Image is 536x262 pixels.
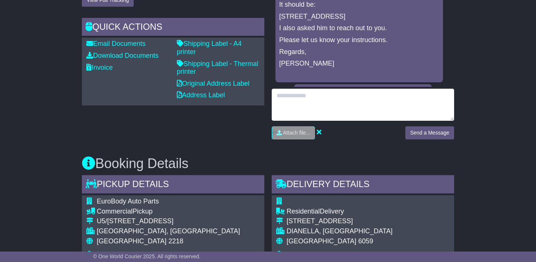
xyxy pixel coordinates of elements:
span: 6059 [358,237,373,245]
p: [PERSON_NAME] [279,60,439,68]
div: Quick Actions [82,18,264,38]
p: Regards, [279,48,439,56]
div: DIANELLA, [GEOGRAPHIC_DATA] [287,227,450,236]
span: [GEOGRAPHIC_DATA] [287,237,356,245]
div: [GEOGRAPHIC_DATA], [GEOGRAPHIC_DATA] [97,227,240,236]
p: Please let us know your instructions. [279,36,439,44]
h3: Booking Details [82,156,454,171]
div: U5/[STREET_ADDRESS] [97,217,240,225]
div: Delivery [287,208,450,216]
span: Residential [287,208,320,215]
p: It should be: [279,1,439,9]
span: EuroBody Auto Parts [97,198,159,205]
a: Original Address Label [177,80,249,87]
a: Shipping Label - Thermal printer [177,60,258,76]
div: Pickup [97,208,240,216]
a: Download Documents [86,52,159,59]
span: M SITU [97,251,119,258]
p: [STREET_ADDRESS] [279,13,439,21]
p: I also asked him to reach out to you. [279,24,439,32]
a: Shipping Label - A4 printer [177,40,242,56]
a: Address Label [177,91,225,99]
span: © One World Courier 2025. All rights reserved. [93,253,201,259]
div: Delivery Details [272,175,454,195]
div: Pickup Details [82,175,264,195]
span: [GEOGRAPHIC_DATA] [97,237,166,245]
span: 2218 [168,237,183,245]
a: Invoice [86,64,113,71]
span: [PERSON_NAME] [287,251,342,258]
div: [STREET_ADDRESS] [287,217,450,225]
a: Email Documents [86,40,146,47]
span: Commercial [97,208,133,215]
button: Send a Message [405,126,454,139]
